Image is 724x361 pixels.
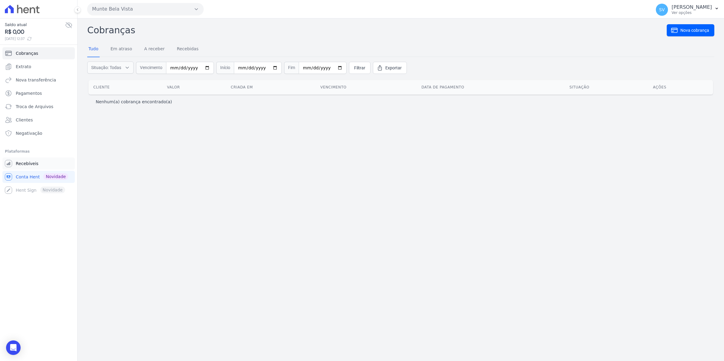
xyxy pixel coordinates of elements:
[16,174,40,180] span: Conta Hent
[88,80,162,94] th: Cliente
[136,62,166,74] span: Vencimento
[91,65,121,71] span: Situação: Todas
[354,65,365,71] span: Filtrar
[87,61,134,74] button: Situação: Todas
[2,157,75,170] a: Recebíveis
[2,127,75,139] a: Negativação
[2,114,75,126] a: Clientes
[16,117,33,123] span: Clientes
[87,23,667,37] h2: Cobranças
[417,80,564,94] th: Data de pagamento
[5,36,65,41] span: [DATE] 12:37
[16,50,38,56] span: Cobranças
[2,101,75,113] a: Troca de Arquivos
[373,62,407,74] a: Exportar
[2,74,75,86] a: Nova transferência
[16,77,56,83] span: Nova transferência
[672,10,712,15] p: Ver opções
[16,130,42,136] span: Negativação
[216,62,234,74] span: Início
[87,41,100,57] a: Tudo
[16,161,38,167] span: Recebíveis
[565,80,648,94] th: Situação
[16,90,42,96] span: Pagamentos
[5,28,65,36] span: R$ 0,00
[2,171,75,183] a: Conta Hent Novidade
[109,41,133,57] a: Em atraso
[2,61,75,73] a: Extrato
[43,173,68,180] span: Novidade
[284,62,299,74] span: Fim
[176,41,200,57] a: Recebidas
[5,22,65,28] span: Saldo atual
[226,80,316,94] th: Criada em
[96,99,172,105] p: Nenhum(a) cobrança encontrado(a)
[16,64,31,70] span: Extrato
[87,3,204,15] button: Munte Bela Vista
[5,148,72,155] div: Plataformas
[659,8,665,12] span: SV
[651,1,724,18] button: SV [PERSON_NAME] Ver opções
[385,65,402,71] span: Exportar
[667,24,714,36] a: Nova cobrança
[315,80,417,94] th: Vencimento
[672,4,712,10] p: [PERSON_NAME]
[2,87,75,99] a: Pagamentos
[143,41,166,57] a: A receber
[349,62,370,74] a: Filtrar
[648,80,713,94] th: Ações
[162,80,226,94] th: Valor
[2,47,75,59] a: Cobranças
[5,47,72,196] nav: Sidebar
[6,340,21,355] div: Open Intercom Messenger
[16,104,53,110] span: Troca de Arquivos
[680,27,709,33] span: Nova cobrança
